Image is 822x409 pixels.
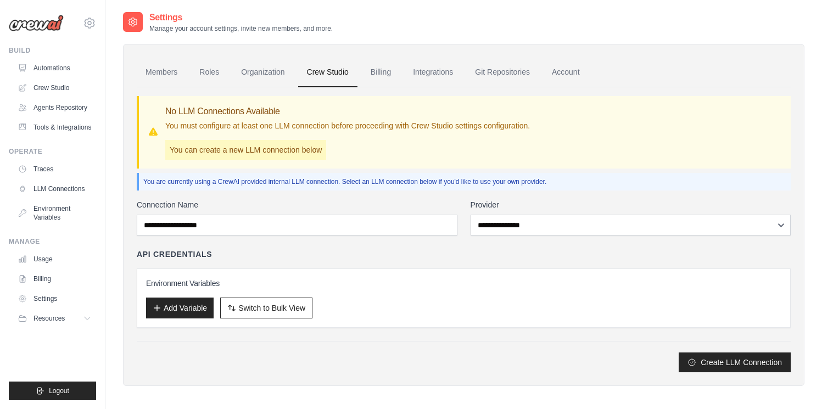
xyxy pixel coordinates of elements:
a: Integrations [404,58,462,87]
a: Roles [191,58,228,87]
p: You must configure at least one LLM connection before proceeding with Crew Studio settings config... [165,120,530,131]
a: Organization [232,58,293,87]
a: Billing [362,58,400,87]
button: Switch to Bulk View [220,298,312,318]
h3: No LLM Connections Available [165,105,530,118]
div: Operate [9,147,96,156]
a: Billing [13,270,96,288]
button: Create LLM Connection [679,352,791,372]
a: Environment Variables [13,200,96,226]
p: You can create a new LLM connection below [165,140,326,160]
div: Build [9,46,96,55]
a: Agents Repository [13,99,96,116]
a: Usage [13,250,96,268]
a: Git Repositories [466,58,539,87]
h4: API Credentials [137,249,212,260]
span: Switch to Bulk View [238,302,305,313]
a: Crew Studio [13,79,96,97]
a: LLM Connections [13,180,96,198]
p: Manage your account settings, invite new members, and more. [149,24,333,33]
h3: Environment Variables [146,278,781,289]
a: Crew Studio [298,58,357,87]
a: Traces [13,160,96,178]
a: Settings [13,290,96,307]
button: Logout [9,382,96,400]
button: Add Variable [146,298,214,318]
p: You are currently using a CrewAI provided internal LLM connection. Select an LLM connection below... [143,177,786,186]
span: Logout [49,386,69,395]
a: Tools & Integrations [13,119,96,136]
a: Members [137,58,186,87]
button: Resources [13,310,96,327]
img: Logo [9,15,64,31]
h2: Settings [149,11,333,24]
a: Automations [13,59,96,77]
span: Resources [33,314,65,323]
a: Account [543,58,589,87]
label: Provider [471,199,791,210]
label: Connection Name [137,199,457,210]
div: Manage [9,237,96,246]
